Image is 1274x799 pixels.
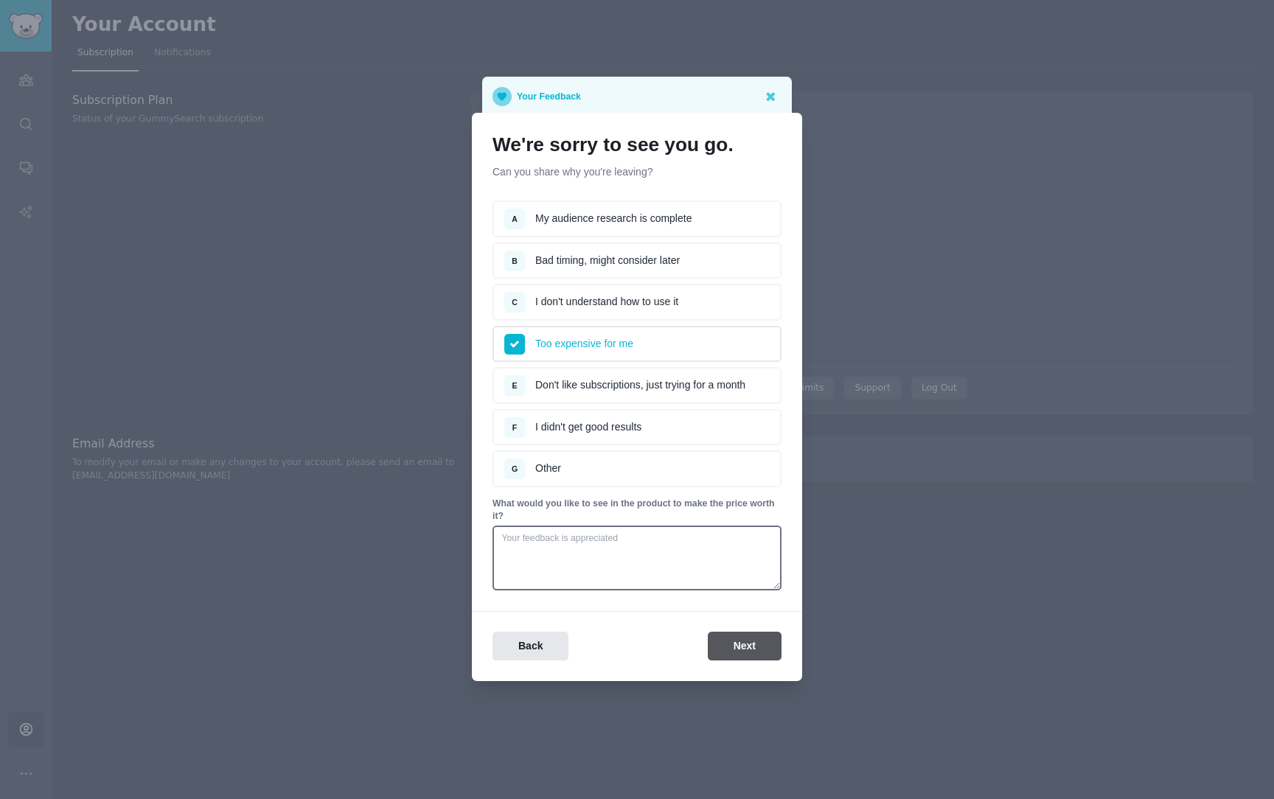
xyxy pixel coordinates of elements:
[492,498,782,523] p: What would you like to see in the product to make the price worth it?
[708,632,782,660] button: Next
[512,214,518,223] span: A
[492,632,568,660] button: Back
[492,164,782,180] p: Can you share why you're leaving?
[492,133,782,157] h1: We're sorry to see you go.
[517,87,581,106] p: Your Feedback
[512,381,517,390] span: E
[512,423,517,432] span: F
[512,464,518,473] span: G
[512,257,518,265] span: B
[512,298,518,307] span: C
